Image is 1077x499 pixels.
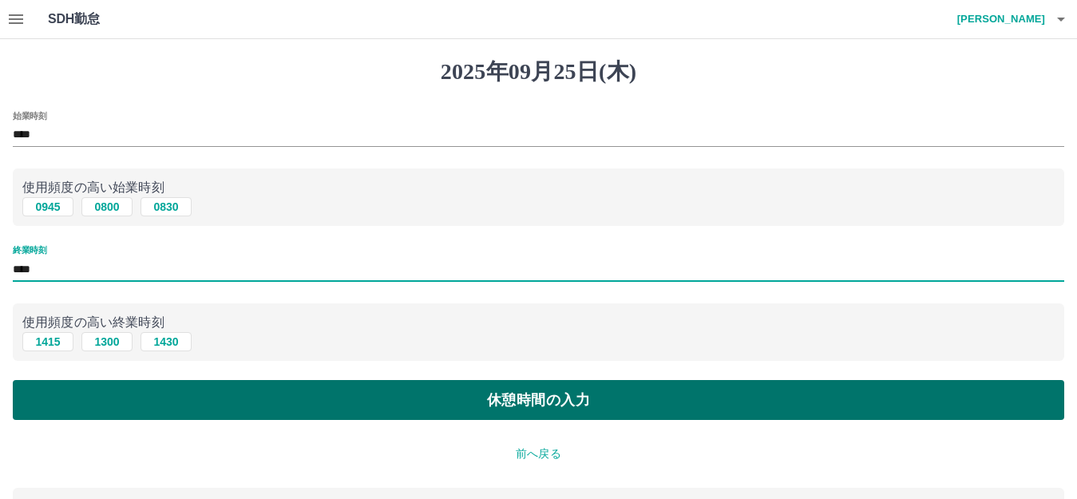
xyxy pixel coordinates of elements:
button: 1430 [141,332,192,351]
label: 始業時刻 [13,109,46,121]
p: 使用頻度の高い始業時刻 [22,178,1055,197]
p: 使用頻度の高い終業時刻 [22,313,1055,332]
button: 0830 [141,197,192,216]
p: 前へ戻る [13,446,1064,462]
button: 休憩時間の入力 [13,380,1064,420]
label: 終業時刻 [13,244,46,256]
button: 0800 [81,197,133,216]
button: 1300 [81,332,133,351]
button: 1415 [22,332,73,351]
button: 0945 [22,197,73,216]
h1: 2025年09月25日(木) [13,58,1064,85]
